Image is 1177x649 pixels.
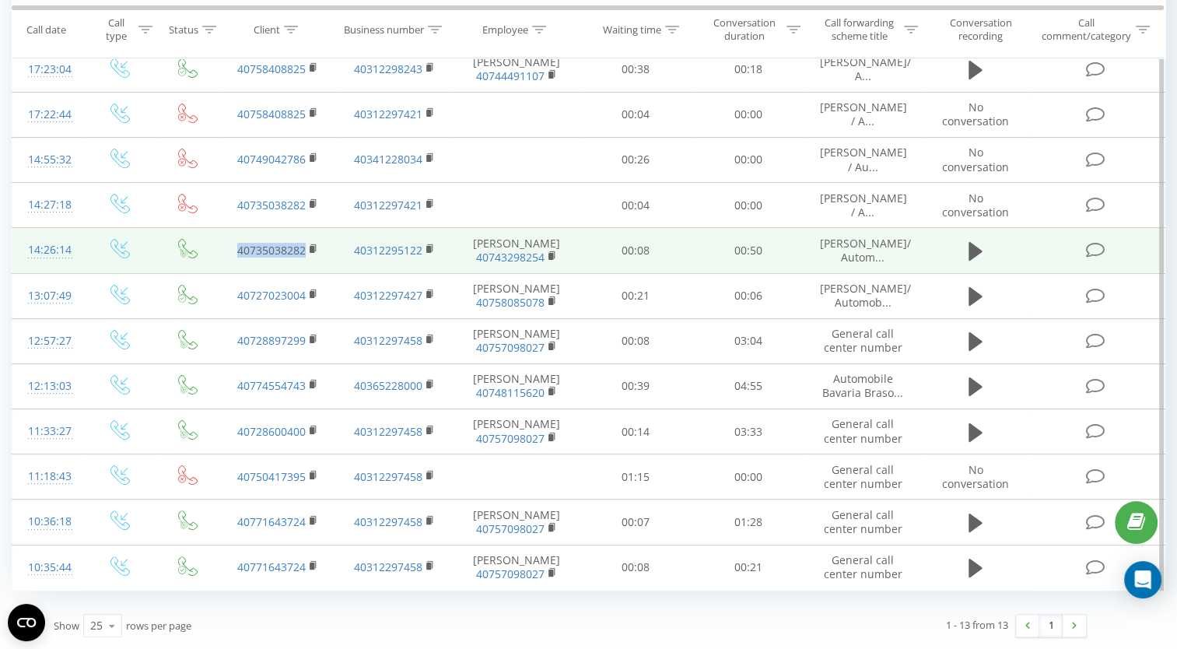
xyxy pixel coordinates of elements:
td: 00:26 [580,137,692,182]
a: 40312297458 [354,424,422,439]
div: 14:26:14 [28,235,68,265]
a: 40771643724 [237,560,306,574]
a: 40312295122 [354,243,422,258]
a: 40728600400 [237,424,306,439]
a: 40312297458 [354,514,422,529]
div: Call type [98,16,135,43]
td: 00:04 [580,183,692,228]
a: 40748115620 [476,385,545,400]
div: Status [169,23,198,36]
span: Automobile Bavaria Braso... [822,371,903,400]
a: 40341228034 [354,152,422,167]
div: Conversation duration [706,16,783,43]
span: [PERSON_NAME]/ A... [820,54,911,83]
div: 11:18:43 [28,461,68,492]
div: Call date [26,23,66,36]
div: 14:55:32 [28,145,68,175]
div: Waiting time [603,23,661,36]
a: 40728897299 [237,333,306,348]
a: 40312298243 [354,61,422,76]
div: 1 - 13 from 13 [946,617,1008,633]
td: 00:21 [580,273,692,318]
a: 40312297458 [354,333,422,348]
span: No conversation [942,100,1009,128]
a: 40735038282 [237,198,306,212]
a: 40771643724 [237,514,306,529]
td: 00:07 [580,500,692,545]
div: 10:35:44 [28,553,68,583]
div: 17:23:04 [28,54,68,85]
a: 40743298254 [476,250,545,265]
div: 12:57:27 [28,326,68,356]
td: 00:08 [580,228,692,273]
td: [PERSON_NAME] [454,273,580,318]
a: 40750417395 [237,469,306,484]
a: 40757098027 [476,340,545,355]
span: [PERSON_NAME] / A... [820,191,907,219]
td: [PERSON_NAME] [454,545,580,590]
a: 40312297421 [354,198,422,212]
button: Open CMP widget [8,604,45,641]
span: No conversation [942,462,1009,491]
div: Business number [344,23,424,36]
div: 11:33:27 [28,416,68,447]
td: 04:55 [692,363,804,409]
td: General call center number [804,409,921,454]
a: 40758085078 [476,295,545,310]
td: 03:33 [692,409,804,454]
span: rows per page [126,619,191,633]
a: 40312297427 [354,288,422,303]
td: 03:04 [692,318,804,363]
span: Show [54,619,79,633]
div: 13:07:49 [28,281,68,311]
a: 40744491107 [476,68,545,83]
a: 40365228000 [354,378,422,393]
a: 40758408825 [237,61,306,76]
td: 00:38 [580,47,692,92]
td: [PERSON_NAME] [454,318,580,363]
td: General call center number [804,454,921,500]
td: 00:08 [580,318,692,363]
td: [PERSON_NAME] [454,500,580,545]
td: 00:00 [692,92,804,137]
td: 00:18 [692,47,804,92]
td: General call center number [804,500,921,545]
td: 00:00 [692,137,804,182]
td: 00:14 [580,409,692,454]
div: Client [254,23,280,36]
td: 00:00 [692,183,804,228]
a: 40312297421 [354,107,422,121]
td: 00:08 [580,545,692,590]
a: 40774554743 [237,378,306,393]
a: 1 [1039,615,1063,637]
div: Call comment/category [1041,16,1132,43]
span: [PERSON_NAME]/ Automob... [820,281,911,310]
td: [PERSON_NAME] [454,409,580,454]
a: 40758408825 [237,107,306,121]
td: 00:50 [692,228,804,273]
div: Call forwarding scheme title [818,16,900,43]
a: 40757098027 [476,521,545,536]
td: 01:28 [692,500,804,545]
a: 40749042786 [237,152,306,167]
a: 40757098027 [476,567,545,581]
div: Employee [482,23,528,36]
td: General call center number [804,318,921,363]
span: [PERSON_NAME] / Au... [820,145,907,174]
div: 17:22:44 [28,100,68,130]
div: 12:13:03 [28,371,68,402]
span: No conversation [942,145,1009,174]
div: 14:27:18 [28,190,68,220]
td: [PERSON_NAME] [454,363,580,409]
td: 00:04 [580,92,692,137]
div: 10:36:18 [28,507,68,537]
td: 00:06 [692,273,804,318]
td: [PERSON_NAME] [454,228,580,273]
a: 40312297458 [354,469,422,484]
div: 25 [90,618,103,633]
a: 40312297458 [354,560,422,574]
td: 00:00 [692,454,804,500]
span: [PERSON_NAME] / A... [820,100,907,128]
a: 40757098027 [476,431,545,446]
a: 40735038282 [237,243,306,258]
